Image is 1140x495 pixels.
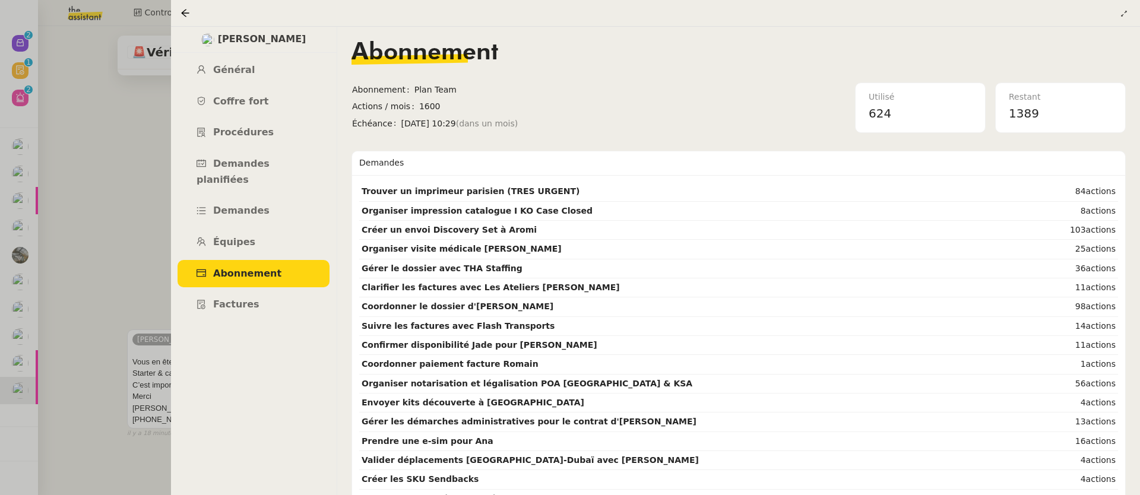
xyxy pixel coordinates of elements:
img: users%2Fjeuj7FhI7bYLyCU6UIN9LElSS4x1%2Favatar%2F1678820456145.jpeg [201,33,214,46]
span: Factures [213,299,259,310]
span: Plan Team [414,83,655,97]
span: actions [1086,244,1116,253]
div: Restant [1009,90,1112,104]
td: 103 [1020,221,1118,240]
span: actions [1086,225,1116,234]
span: Abonnement [351,41,498,65]
td: 56 [1020,375,1118,394]
strong: Créer les SKU Sendbacks [362,474,479,484]
td: 98 [1020,297,1118,316]
span: actions [1086,474,1116,484]
strong: Coordonner paiement facture Romain [362,359,539,369]
a: Demandes [178,197,330,225]
span: actions [1086,186,1116,196]
span: Demandes planifiées [197,158,270,185]
div: Demandes [359,151,1118,175]
a: Équipes [178,229,330,256]
span: Abonnement [352,83,414,97]
a: Général [178,56,330,84]
span: [DATE] 10:29 [401,117,655,131]
strong: Confirmer disponibilité Jade pour [PERSON_NAME] [362,340,597,350]
td: 8 [1020,202,1118,221]
strong: Gérer les démarches administratives pour le contrat d'[PERSON_NAME] [362,417,696,426]
td: 11 [1020,336,1118,355]
span: Échéance [352,117,401,131]
strong: Trouver un imprimeur parisien (TRES URGENT) [362,186,579,196]
strong: Valider déplacements [GEOGRAPHIC_DATA]-Dubaï avec [PERSON_NAME] [362,455,699,465]
span: Demandes [213,205,270,216]
strong: Prendre une e-sim pour Ana [362,436,493,446]
span: (dans un mois) [456,117,518,131]
strong: Organiser notarisation et légalisation POA [GEOGRAPHIC_DATA] & KSA [362,379,692,388]
span: actions [1086,340,1116,350]
strong: Organiser visite médicale [PERSON_NAME] [362,244,562,253]
span: 1600 [419,100,655,113]
td: 11 [1020,278,1118,297]
span: Coffre fort [213,96,269,107]
span: actions [1086,455,1116,465]
td: 84 [1020,182,1118,201]
span: Abonnement [213,268,281,279]
td: 4 [1020,394,1118,412]
span: actions [1086,359,1116,369]
span: Général [213,64,255,75]
td: 13 [1020,412,1118,431]
span: [PERSON_NAME] [218,31,306,47]
a: Demandes planifiées [178,150,330,193]
span: actions [1086,321,1116,331]
span: 624 [869,106,891,120]
span: 1389 [1009,106,1039,120]
span: actions [1086,379,1116,388]
strong: Clarifier les factures avec Les Ateliers [PERSON_NAME] [362,283,620,292]
strong: Envoyer kits découverte à [GEOGRAPHIC_DATA] [362,398,584,407]
span: Actions / mois [352,100,419,113]
div: Utilisé [869,90,972,104]
strong: Suivre les factures avec Flash Transports [362,321,555,331]
span: actions [1086,206,1116,215]
span: actions [1086,417,1116,426]
span: Équipes [213,236,255,247]
span: Procédures [213,126,274,138]
td: 4 [1020,451,1118,470]
span: actions [1086,264,1116,273]
td: 4 [1020,470,1118,489]
td: 25 [1020,240,1118,259]
strong: Coordonner le dossier d'[PERSON_NAME] [362,302,553,311]
td: 16 [1020,432,1118,451]
span: actions [1086,398,1116,407]
a: Coffre fort [178,88,330,116]
span: actions [1086,436,1116,446]
td: 14 [1020,317,1118,336]
strong: Gérer le dossier avec THA Staffing [362,264,522,273]
a: Procédures [178,119,330,147]
strong: Créer un envoi Discovery Set à Aromi [362,225,537,234]
td: 36 [1020,259,1118,278]
td: 1 [1020,355,1118,374]
strong: Organiser impression catalogue I KO Case Closed [362,206,593,215]
span: actions [1086,302,1116,311]
a: Abonnement [178,260,330,288]
span: actions [1086,283,1116,292]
